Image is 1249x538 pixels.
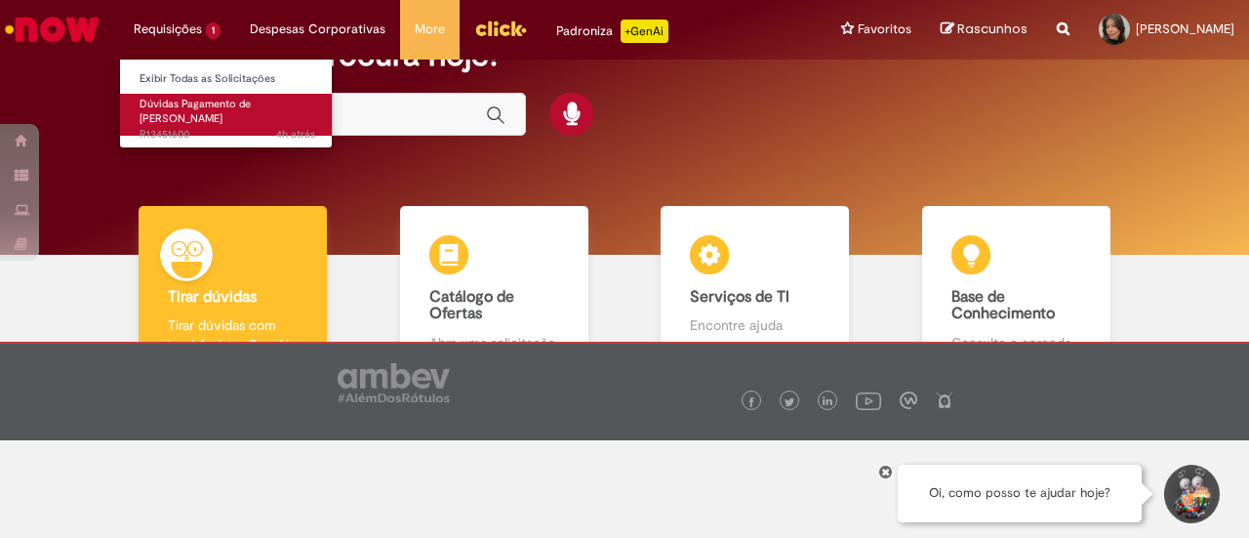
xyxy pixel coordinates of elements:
[276,127,315,142] span: 4h atrás
[429,333,559,352] p: Abra uma solicitação
[624,206,886,375] a: Serviços de TI Encontre ajuda
[823,396,832,408] img: logo_footer_linkedin.png
[1136,21,1234,37] span: [PERSON_NAME]
[886,206,1148,375] a: Base de Conhecimento Consulte e aprenda
[1161,465,1220,523] button: Iniciar Conversa de Suporte
[415,20,445,39] span: More
[556,20,668,43] div: Padroniza
[119,59,333,148] ul: Requisições
[102,206,364,375] a: Tirar dúvidas Tirar dúvidas com Lupi Assist e Gen Ai
[690,315,820,335] p: Encontre ajuda
[621,20,668,43] p: +GenAi
[856,388,881,413] img: logo_footer_youtube.png
[900,392,917,409] img: logo_footer_workplace.png
[858,20,911,39] span: Favoritos
[936,392,953,409] img: logo_footer_naosei.png
[951,287,1055,324] b: Base de Conhecimento
[429,287,514,324] b: Catálogo de Ofertas
[957,20,1027,38] span: Rascunhos
[898,465,1142,522] div: Oi, como posso te ajudar hoje?
[364,206,625,375] a: Catálogo de Ofertas Abra uma solicitação
[134,20,202,39] span: Requisições
[2,10,102,49] img: ServiceNow
[206,22,221,39] span: 1
[120,94,335,136] a: Aberto R13451600 : Dúvidas Pagamento de Salário
[276,127,315,142] time: 27/08/2025 10:44:25
[168,315,298,354] p: Tirar dúvidas com Lupi Assist e Gen Ai
[690,287,789,307] b: Serviços de TI
[951,333,1081,352] p: Consulte e aprenda
[250,20,385,39] span: Despesas Corporativas
[120,68,335,90] a: Exibir Todas as Solicitações
[785,397,794,407] img: logo_footer_twitter.png
[941,21,1027,39] a: Rascunhos
[168,287,257,307] b: Tirar dúvidas
[474,14,527,43] img: click_logo_yellow_360x200.png
[140,127,315,143] span: R13451600
[746,397,756,407] img: logo_footer_facebook.png
[140,97,251,127] span: Dúvidas Pagamento de [PERSON_NAME]
[338,363,450,402] img: logo_footer_ambev_rotulo_gray.png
